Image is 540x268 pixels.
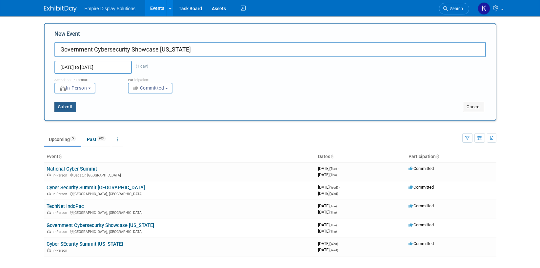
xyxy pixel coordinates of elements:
[330,211,337,214] span: (Thu)
[47,230,51,233] img: In-Person Event
[54,30,80,40] label: New Event
[47,203,84,209] a: TechNet IndoPac
[44,133,81,146] a: Upcoming5
[318,210,337,215] span: [DATE]
[47,229,313,234] div: [GEOGRAPHIC_DATA], [GEOGRAPHIC_DATA]
[54,83,95,93] button: In-Person
[47,185,145,191] a: Cyber Security Summit [GEOGRAPHIC_DATA]
[318,203,339,208] span: [DATE]
[330,154,333,159] a: Sort by Start Date
[52,192,69,196] span: In-Person
[52,230,69,234] span: In-Person
[132,64,148,69] span: (1 day)
[47,191,313,196] div: [GEOGRAPHIC_DATA], [GEOGRAPHIC_DATA]
[47,166,97,172] a: National Cyber Summit
[54,74,118,82] div: Attendance / Format:
[54,42,486,57] input: Name of Trade Show / Conference
[54,61,132,74] input: Start Date - End Date
[439,3,469,14] a: Search
[47,210,313,215] div: [GEOGRAPHIC_DATA], [GEOGRAPHIC_DATA]
[315,151,406,162] th: Dates
[318,229,337,234] span: [DATE]
[330,230,337,233] span: (Thu)
[330,173,337,177] span: (Thu)
[47,172,313,177] div: Decatur, [GEOGRAPHIC_DATA]
[339,241,340,246] span: -
[47,248,51,252] img: In-Person Event
[47,192,51,195] img: In-Person Event
[52,248,69,253] span: In-Person
[330,167,337,171] span: (Tue)
[47,222,154,228] a: Government Cybersecurity Showcase [US_STATE]
[318,222,339,227] span: [DATE]
[318,172,337,177] span: [DATE]
[97,136,106,141] span: 203
[318,247,338,252] span: [DATE]
[409,166,434,171] span: Committed
[52,211,69,215] span: In-Person
[436,154,439,159] a: Sort by Participation Type
[330,192,338,196] span: (Wed)
[44,151,315,162] th: Event
[409,241,434,246] span: Committed
[330,223,337,227] span: (Thu)
[409,185,434,190] span: Committed
[338,203,339,208] span: -
[338,222,339,227] span: -
[70,136,76,141] span: 5
[44,6,77,12] img: ExhibitDay
[318,166,339,171] span: [DATE]
[406,151,496,162] th: Participation
[338,166,339,171] span: -
[59,85,87,91] span: In-Person
[330,204,337,208] span: (Tue)
[85,6,136,11] span: Empire Display Solutions
[58,154,62,159] a: Sort by Event Name
[54,102,76,112] button: Submit
[330,248,338,252] span: (Wed)
[448,6,463,11] span: Search
[409,222,434,227] span: Committed
[330,242,338,246] span: (Wed)
[52,173,69,177] span: In-Person
[47,241,123,247] a: Cyber SEcurity Summit [US_STATE]
[330,186,338,189] span: (Wed)
[318,191,338,196] span: [DATE]
[339,185,340,190] span: -
[318,185,340,190] span: [DATE]
[47,173,51,176] img: In-Person Event
[82,133,110,146] a: Past203
[132,85,164,91] span: Committed
[128,83,172,93] button: Committed
[463,102,484,112] button: Cancel
[128,74,191,82] div: Participation:
[47,211,51,214] img: In-Person Event
[318,241,340,246] span: [DATE]
[478,2,490,15] img: Katelyn Hurlock
[409,203,434,208] span: Committed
